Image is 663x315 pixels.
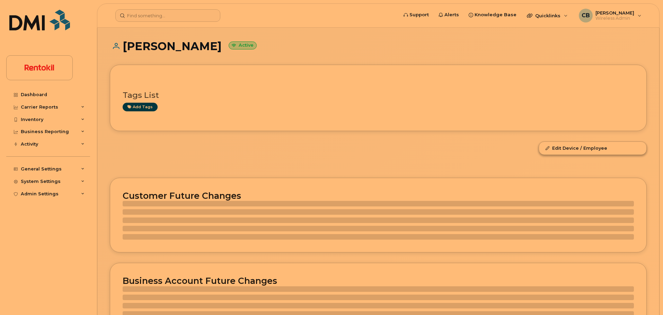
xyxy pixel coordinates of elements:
small: Active [229,41,257,49]
a: Edit Device / Employee [539,142,646,154]
h3: Tags List [123,91,634,100]
a: Add tags [123,103,158,111]
h2: Customer Future Changes [123,191,634,201]
h1: [PERSON_NAME] [110,40,647,52]
h2: Business Account Future Changes [123,276,634,286]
